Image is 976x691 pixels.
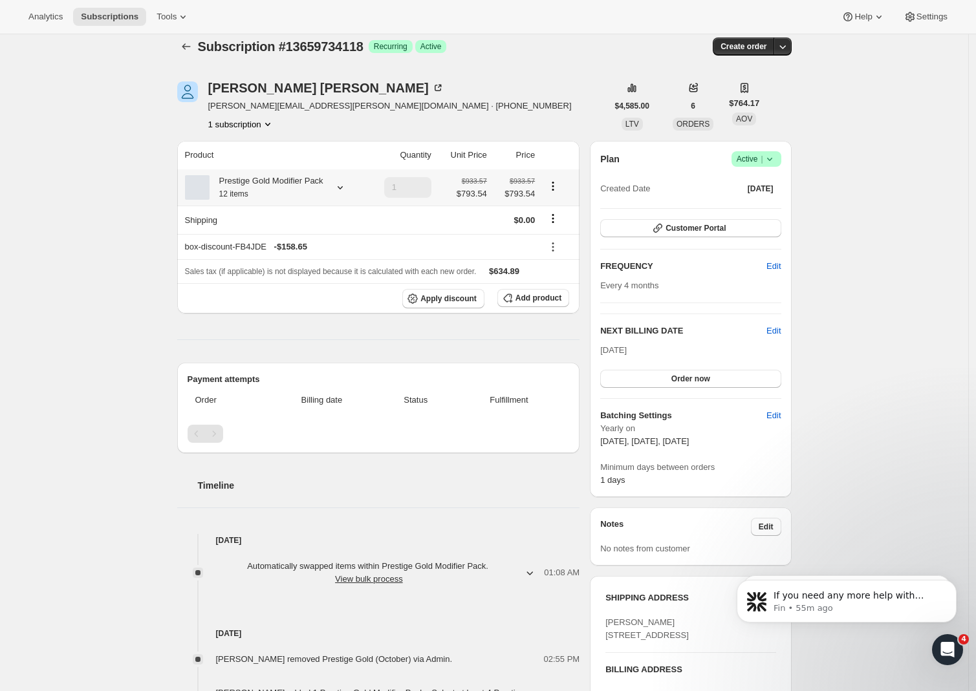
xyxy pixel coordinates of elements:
span: Active [737,153,776,165]
button: Edit [759,405,788,426]
span: Settings [916,12,948,22]
span: ORDERS [677,120,710,129]
span: [DATE] [600,345,627,355]
span: [PERSON_NAME] [STREET_ADDRESS] [605,617,689,640]
span: Edit [766,409,781,422]
span: Sarah Cowan [177,81,198,102]
div: box-discount-FB4JDE [185,240,536,253]
span: Created Date [600,182,650,195]
button: Subscriptions [177,37,195,56]
span: Order now [671,374,710,384]
span: Help [854,12,872,22]
span: 02:55 PM [544,653,580,666]
span: No notes from customer [600,544,690,553]
span: Tools [157,12,177,22]
h2: Plan [600,153,620,165]
span: Status [383,394,449,407]
button: Edit [766,324,781,337]
span: Billing date [268,394,375,407]
span: [DATE] [748,184,774,194]
h3: BILLING ADDRESS [605,663,775,676]
span: Recurring [374,41,407,52]
button: Apply discount [402,289,484,308]
th: Unit Price [435,141,491,169]
button: 6 [683,97,703,115]
button: Subscriptions [73,8,146,26]
button: Product actions [208,118,274,131]
h2: Payment attempts [188,373,570,386]
span: Subscriptions [81,12,138,22]
h2: NEXT BILLING DATE [600,324,766,337]
span: 1 days [600,475,625,485]
span: Fulfillment [457,394,561,407]
span: 6 [691,101,695,111]
button: Tools [149,8,197,26]
span: [PERSON_NAME] removed Prestige Gold (October) via Admin. [216,654,453,664]
iframe: Intercom notifications message [717,553,976,656]
button: Edit [759,256,788,277]
button: Add product [497,289,569,307]
h2: FREQUENCY [600,260,766,273]
span: $793.54 [495,187,535,200]
span: $4,585.00 [615,101,649,111]
span: $793.54 [457,187,487,200]
button: Automatically swapped items within Prestige Gold Modifier Pack. View bulk process [208,556,545,590]
h3: Notes [600,518,751,536]
span: Apply discount [420,293,477,304]
th: Price [491,141,539,169]
span: LTV [625,120,639,129]
button: Settings [896,8,955,26]
div: Prestige Gold Modifier Pack [210,175,323,200]
h2: Timeline [198,479,580,492]
span: Active [420,41,442,52]
small: $933.57 [462,177,487,185]
button: Analytics [21,8,70,26]
span: Every 4 months [600,281,658,290]
button: Customer Portal [600,219,781,237]
button: Help [834,8,893,26]
h4: [DATE] [177,534,580,547]
h6: Batching Settings [600,409,766,422]
small: 12 items [219,189,248,198]
button: Create order [713,37,774,56]
th: Order [188,386,265,414]
span: $634.89 [489,266,519,276]
th: Quantity [366,141,435,169]
th: Product [177,141,366,169]
span: Subscription #13659734118 [198,39,363,54]
span: Edit [759,522,774,532]
button: $4,585.00 [607,97,657,115]
nav: Pagination [188,425,570,443]
span: Add product [515,293,561,303]
span: Customer Portal [666,223,726,233]
small: $933.57 [510,177,535,185]
span: Edit [766,260,781,273]
span: AOV [736,114,752,123]
h4: [DATE] [177,627,580,640]
span: Analytics [28,12,63,22]
span: 4 [959,634,969,644]
div: [PERSON_NAME] [PERSON_NAME] [208,81,444,94]
span: [PERSON_NAME][EMAIL_ADDRESS][PERSON_NAME][DOMAIN_NAME] · [PHONE_NUMBER] [208,100,572,112]
span: [DATE], [DATE], [DATE] [600,436,689,446]
iframe: Intercom live chat [932,634,963,665]
span: | [761,154,763,164]
button: Product actions [543,179,563,193]
th: Shipping [177,206,366,234]
button: View bulk process [335,574,403,584]
span: Yearly on [600,422,781,435]
span: $764.17 [729,97,759,110]
span: - $158.65 [274,240,307,253]
button: [DATE] [740,180,781,198]
span: 01:08 AM [544,566,580,579]
span: Minimum days between orders [600,461,781,474]
span: Automatically swapped items within Prestige Gold Modifier Pack . [216,560,523,586]
span: Create order [721,41,766,52]
h3: SHIPPING ADDRESS [605,591,761,604]
span: Sales tax (if applicable) is not displayed because it is calculated with each new order. [185,267,477,276]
